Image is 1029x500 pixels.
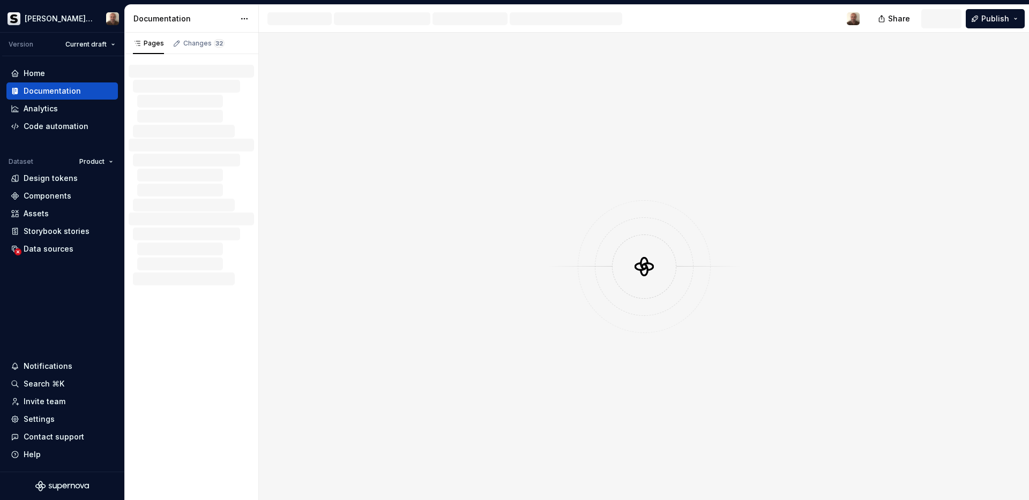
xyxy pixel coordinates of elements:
div: Components [24,191,71,201]
button: Share [873,9,917,28]
svg: Supernova Logo [35,481,89,491]
div: Changes [183,39,225,48]
div: Storybook stories [24,226,90,237]
div: Notifications [24,361,72,372]
div: Contact support [24,431,84,442]
span: Product [79,157,105,166]
div: Dataset [9,157,33,166]
a: Assets [6,205,118,222]
div: Version [9,40,33,49]
a: Data sources [6,240,118,257]
button: Search ⌘K [6,375,118,392]
div: Assets [24,208,49,219]
img: Simone [847,12,860,25]
span: Publish [981,13,1009,24]
button: Publish [966,9,1025,28]
a: Code automation [6,118,118,135]
button: Help [6,446,118,463]
div: Documentation [133,13,235,24]
button: Notifications [6,358,118,375]
div: [PERSON_NAME] Prisma [25,13,93,24]
a: Home [6,65,118,82]
a: Design tokens [6,170,118,187]
button: [PERSON_NAME] PrismaSimone [2,7,122,30]
div: Data sources [24,244,73,254]
a: Storybook stories [6,223,118,240]
div: Pages [133,39,164,48]
button: Current draft [61,37,120,52]
span: Share [888,13,910,24]
div: Search ⌘K [24,378,64,389]
div: Home [24,68,45,79]
span: 32 [214,39,225,48]
img: 70f0b34c-1a93-4a5d-86eb-502ec58ca862.png [8,12,20,25]
button: Contact support [6,428,118,445]
a: Documentation [6,82,118,100]
span: Current draft [65,40,107,49]
img: Simone [106,12,119,25]
div: Documentation [24,86,81,96]
div: Analytics [24,103,58,114]
a: Invite team [6,393,118,410]
div: Design tokens [24,173,78,184]
a: Components [6,187,118,204]
div: Help [24,449,41,460]
button: Product [74,154,118,169]
div: Code automation [24,121,88,132]
a: Settings [6,411,118,428]
div: Invite team [24,396,65,407]
a: Analytics [6,100,118,117]
div: Settings [24,414,55,425]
